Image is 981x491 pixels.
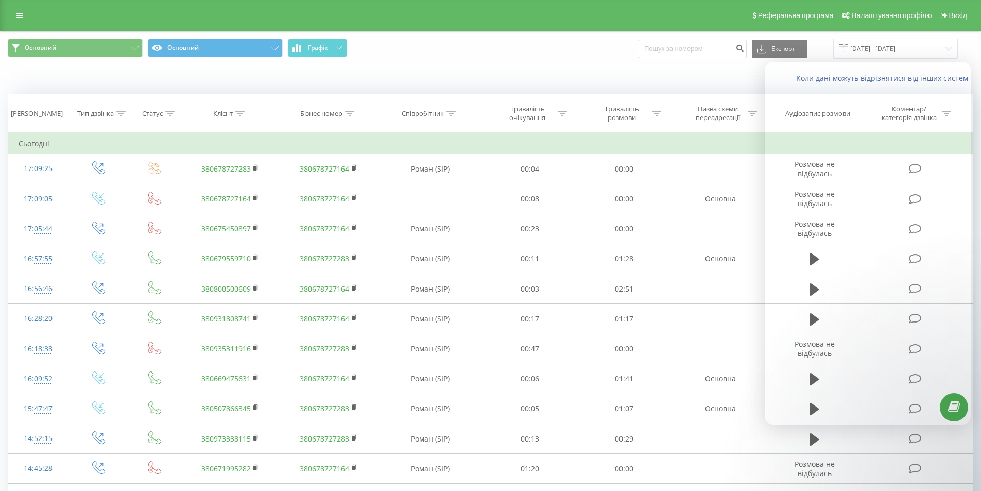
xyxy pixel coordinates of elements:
[300,253,349,263] a: 380678727283
[500,105,555,122] div: Тривалість очікування
[377,364,483,394] td: Роман (SIP)
[483,274,577,304] td: 00:03
[300,464,349,473] a: 380678727164
[577,334,672,364] td: 00:00
[201,434,251,444] a: 380973338115
[577,364,672,394] td: 01:41
[377,154,483,184] td: Роман (SIP)
[377,244,483,274] td: Роман (SIP)
[300,314,349,324] a: 380678727164
[201,284,251,294] a: 380800500609
[577,424,672,454] td: 00:29
[377,334,483,364] td: Роман (SIP)
[19,189,58,209] div: 17:09:05
[638,40,747,58] input: Пошук за номером
[671,184,769,214] td: Основна
[300,403,349,413] a: 380678727283
[577,454,672,484] td: 00:00
[377,274,483,304] td: Роман (SIP)
[300,374,349,383] a: 380678727164
[142,109,163,118] div: Статус
[308,44,328,52] span: Графік
[577,244,672,274] td: 01:28
[300,224,349,233] a: 380678727164
[752,40,807,58] button: Експорт
[201,403,251,413] a: 380507866345
[19,339,58,359] div: 16:18:38
[594,105,649,122] div: Тривалість розмови
[377,304,483,334] td: Роман (SIP)
[949,11,967,20] span: Вихід
[19,279,58,299] div: 16:56:46
[765,62,971,425] iframe: Intercom live chat
[201,164,251,174] a: 380678727283
[148,39,283,57] button: Основний
[946,433,971,458] iframe: Intercom live chat
[377,424,483,454] td: Роман (SIP)
[77,109,114,118] div: Тип дзвінка
[851,11,932,20] span: Налаштування профілю
[300,164,349,174] a: 380678727164
[300,434,349,444] a: 380678727283
[483,214,577,244] td: 00:23
[483,154,577,184] td: 00:04
[483,424,577,454] td: 00:13
[577,274,672,304] td: 02:51
[402,109,444,118] div: Співробітник
[201,344,251,353] a: 380935311916
[795,459,835,478] span: Розмова не відбулась
[577,394,672,424] td: 01:07
[201,194,251,204] a: 380678727164
[300,344,349,353] a: 380678727283
[483,244,577,274] td: 00:11
[577,154,672,184] td: 00:00
[19,309,58,329] div: 16:28:20
[19,459,58,479] div: 14:45:28
[201,314,251,324] a: 380931808741
[201,224,251,233] a: 380675450897
[201,464,251,473] a: 380671995282
[11,109,63,118] div: [PERSON_NAME]
[758,11,834,20] span: Реферальна програма
[483,454,577,484] td: 01:20
[483,364,577,394] td: 00:06
[201,253,251,263] a: 380679559710
[8,39,143,57] button: Основний
[671,364,769,394] td: Основна
[690,105,745,122] div: Назва схеми переадресації
[671,394,769,424] td: Основна
[300,284,349,294] a: 380678727164
[671,244,769,274] td: Основна
[19,219,58,239] div: 17:05:44
[8,133,973,154] td: Сьогодні
[577,304,672,334] td: 01:17
[483,184,577,214] td: 00:08
[377,454,483,484] td: Роман (SIP)
[377,394,483,424] td: Роман (SIP)
[577,214,672,244] td: 00:00
[483,394,577,424] td: 00:05
[377,214,483,244] td: Роман (SIP)
[483,304,577,334] td: 00:17
[288,39,347,57] button: Графік
[19,429,58,449] div: 14:52:15
[577,184,672,214] td: 00:00
[19,249,58,269] div: 16:57:55
[19,369,58,389] div: 16:09:52
[19,159,58,179] div: 17:09:25
[25,44,56,52] span: Основний
[201,374,251,383] a: 380669475631
[300,194,349,204] a: 380678727164
[483,334,577,364] td: 00:47
[213,109,233,118] div: Клієнт
[300,109,342,118] div: Бізнес номер
[19,399,58,419] div: 15:47:47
